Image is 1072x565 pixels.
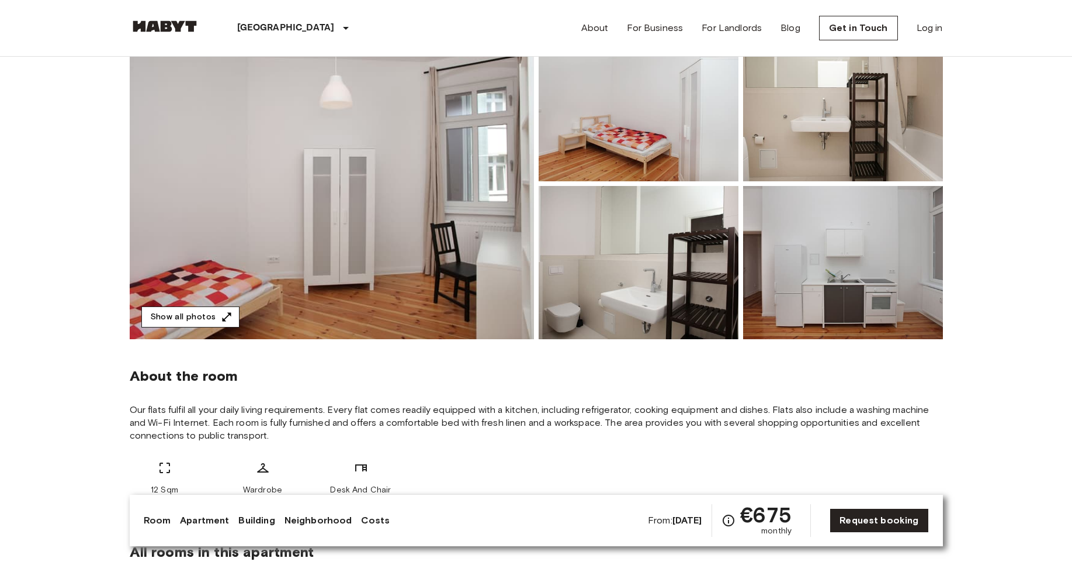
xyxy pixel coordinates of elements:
[539,186,738,339] img: Picture of unit DE-01-196-04M
[243,484,282,496] span: Wardrobe
[151,484,178,496] span: 12 Sqm
[130,28,534,339] img: Marketing picture of unit DE-01-196-04M
[237,21,335,35] p: [GEOGRAPHIC_DATA]
[180,514,229,528] a: Apartment
[819,16,898,40] a: Get in Touch
[130,404,943,442] span: Our flats fulfil all your daily living requirements. Every flat comes readily equipped with a kit...
[830,508,928,533] a: Request booking
[238,514,275,528] a: Building
[721,514,736,528] svg: Check cost overview for full price breakdown. Please note that discounts apply to new joiners onl...
[330,484,391,496] span: Desk And Chair
[539,28,738,181] img: Picture of unit DE-01-196-04M
[581,21,609,35] a: About
[285,514,352,528] a: Neighborhood
[761,525,792,537] span: monthly
[144,514,171,528] a: Room
[702,21,762,35] a: For Landlords
[130,20,200,32] img: Habyt
[361,514,390,528] a: Costs
[672,515,702,526] b: [DATE]
[740,504,792,525] span: €675
[780,21,800,35] a: Blog
[743,186,943,339] img: Picture of unit DE-01-196-04M
[648,514,702,527] span: From:
[130,367,943,385] span: About the room
[130,543,943,561] span: All rooms in this apartment
[917,21,943,35] a: Log in
[743,28,943,181] img: Picture of unit DE-01-196-04M
[141,306,240,328] button: Show all photos
[627,21,683,35] a: For Business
